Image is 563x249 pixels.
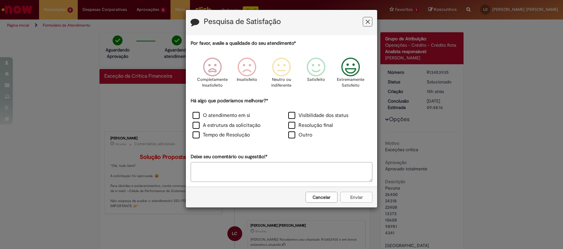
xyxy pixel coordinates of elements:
[288,122,333,129] label: Resolução final
[334,53,367,97] div: Extremamente Satisfeito
[307,77,325,83] p: Satisfeito
[191,40,296,47] label: Por favor, avalie a qualidade do seu atendimento*
[288,131,312,139] label: Outro
[237,77,257,83] p: Insatisfeito
[191,97,372,141] div: Há algo que poderíamos melhorar?*
[193,112,250,119] label: O atendimento em si
[197,77,228,89] p: Completamente Insatisfeito
[270,77,293,89] p: Neutro ou indiferente
[191,153,267,160] label: Deixe seu comentário ou sugestão!*
[193,122,260,129] label: A estrutura da solicitação
[196,53,228,97] div: Completamente Insatisfeito
[288,112,348,119] label: Visibilidade dos status
[265,53,298,97] div: Neutro ou indiferente
[193,131,250,139] label: Tempo de Resolução
[337,77,364,89] p: Extremamente Satisfeito
[305,192,337,203] button: Cancelar
[300,53,332,97] div: Satisfeito
[204,18,281,26] label: Pesquisa de Satisfação
[231,53,263,97] div: Insatisfeito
